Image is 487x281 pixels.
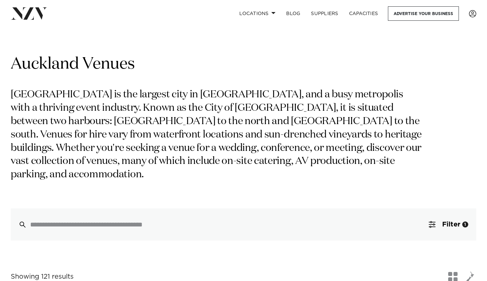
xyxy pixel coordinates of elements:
div: 1 [462,221,468,227]
img: nzv-logo.png [11,7,47,19]
p: [GEOGRAPHIC_DATA] is the largest city in [GEOGRAPHIC_DATA], and a busy metropolis with a thriving... [11,88,424,182]
a: BLOG [281,6,306,21]
h1: Auckland Venues [11,54,476,75]
a: Locations [234,6,281,21]
a: Advertise your business [388,6,459,21]
span: Filter [442,221,460,228]
button: Filter1 [421,208,476,241]
a: SUPPLIERS [306,6,343,21]
a: Capacities [344,6,384,21]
